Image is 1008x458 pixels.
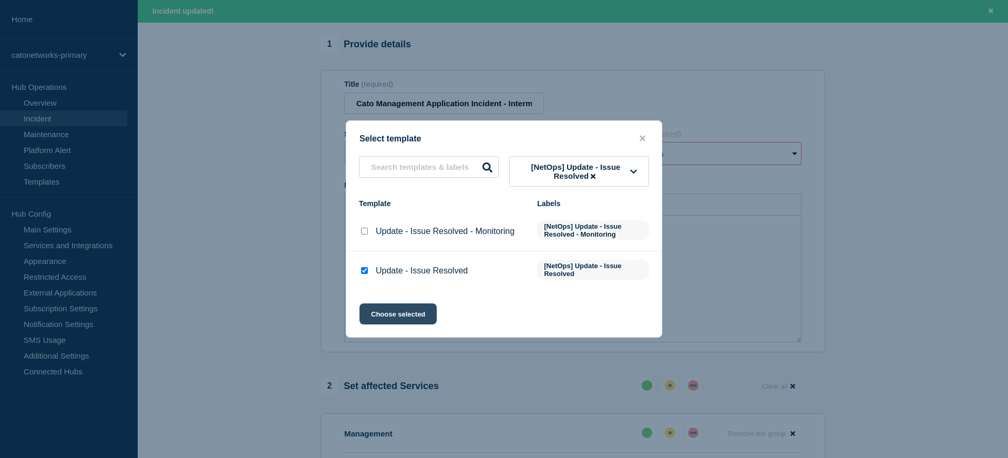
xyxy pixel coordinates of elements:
div: Labels [537,199,649,208]
span: [NetOps] Update - Issue Resolved - Monitoring [537,220,649,240]
input: Search templates & labels [359,156,499,178]
input: Update - Issue Resolved - Monitoring checkbox [361,228,368,235]
div: Select template [346,134,662,144]
button: Choose selected [359,303,437,324]
div: Template [359,199,527,208]
span: [NetOps] Update - Issue Resolved [521,162,630,180]
p: Update - Issue Resolved - Monitoring [376,227,515,236]
button: [NetOps] Update - Issue Resolved [509,156,649,187]
p: Update - Issue Resolved [376,266,468,276]
button: close button [636,134,649,144]
input: Update - Issue Resolved checkbox [361,267,368,274]
span: [NetOps] Update - Issue Resolved [537,260,649,280]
